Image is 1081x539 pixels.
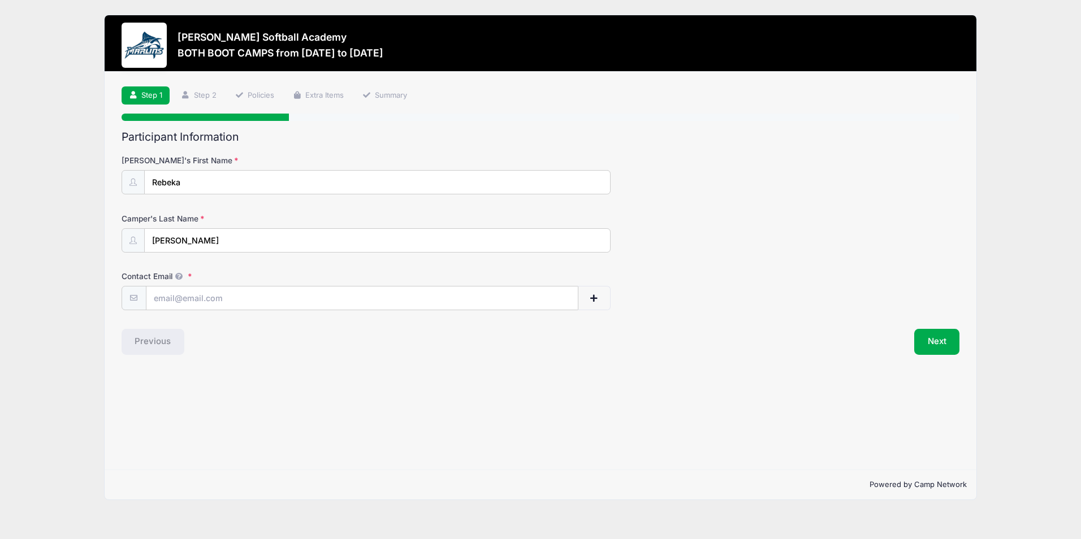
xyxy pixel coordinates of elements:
h3: BOTH BOOT CAMPS from [DATE] to [DATE] [178,47,383,59]
input: Camper's Last Name [144,228,611,253]
label: [PERSON_NAME]'s First Name [122,155,401,166]
input: Camper's First Name [144,170,611,194]
a: Policies [227,86,282,105]
h3: [PERSON_NAME] Softball Academy [178,31,383,43]
a: Step 1 [122,86,170,105]
p: Powered by Camp Network [114,479,967,490]
button: Next [914,329,960,355]
a: Step 2 [174,86,224,105]
input: email@email.com [146,286,578,310]
a: Extra Items [285,86,351,105]
label: Contact Email [122,271,401,282]
a: Summary [355,86,415,105]
label: Camper's Last Name [122,213,401,224]
h2: Participant Information [122,131,960,144]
